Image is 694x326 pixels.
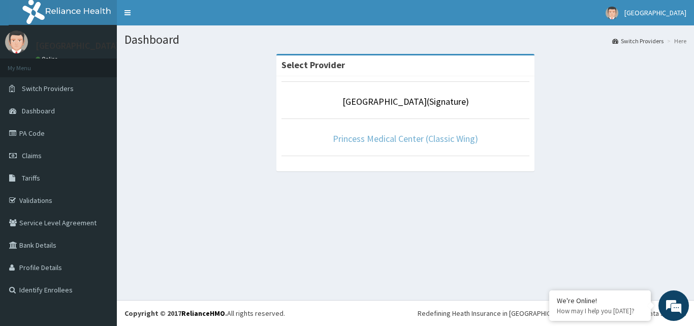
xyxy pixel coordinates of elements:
strong: Copyright © 2017 . [124,309,227,318]
span: [GEOGRAPHIC_DATA] [624,8,686,17]
a: Switch Providers [612,37,664,45]
a: Online [36,55,60,63]
span: Tariffs [22,173,40,183]
span: Switch Providers [22,84,74,93]
strong: Select Provider [281,59,345,71]
a: Princess Medical Center (Classic Wing) [333,133,478,144]
a: RelianceHMO [181,309,225,318]
footer: All rights reserved. [117,300,694,326]
a: [GEOGRAPHIC_DATA](Signature) [342,96,469,107]
p: [GEOGRAPHIC_DATA] [36,41,119,50]
span: Claims [22,151,42,160]
li: Here [665,37,686,45]
span: Dashboard [22,106,55,115]
h1: Dashboard [124,33,686,46]
img: User Image [606,7,618,19]
p: How may I help you today? [557,307,643,315]
div: Redefining Heath Insurance in [GEOGRAPHIC_DATA] using Telemedicine and Data Science! [418,308,686,318]
img: User Image [5,31,28,53]
div: We're Online! [557,296,643,305]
